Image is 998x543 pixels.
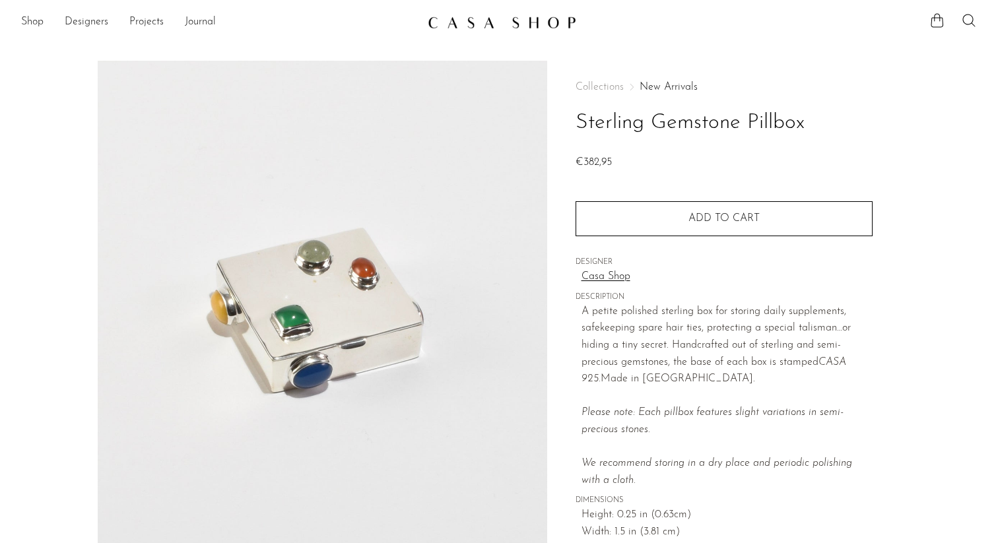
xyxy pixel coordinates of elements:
[576,292,873,303] span: DESCRIPTION
[185,14,216,31] a: Journal
[21,11,417,34] nav: Desktop navigation
[21,11,417,34] ul: NEW HEADER MENU
[576,257,873,269] span: DESIGNER
[582,303,873,490] p: A petite polished sterling box for storing daily supplements, safekeeping spare hair ties, protec...
[576,201,873,236] button: Add to cart
[576,82,624,92] span: Collections
[582,524,873,541] span: Width: 1.5 in (3.81 cm)
[640,82,698,92] a: New Arrivals
[576,82,873,92] nav: Breadcrumbs
[576,495,873,507] span: DIMENSIONS
[576,157,612,168] span: €382,95
[21,14,44,31] a: Shop
[65,14,108,31] a: Designers
[582,269,873,286] a: Casa Shop
[582,507,873,524] span: Height: 0.25 in (0.63cm)
[129,14,164,31] a: Projects
[582,458,852,486] i: We recommend storing in a dry place and periodic polishing with a cloth.
[582,407,852,485] em: Please note: Each pillbox features slight variations in semi-precious stones.
[576,106,873,140] h1: Sterling Gemstone Pillbox
[688,213,760,224] span: Add to cart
